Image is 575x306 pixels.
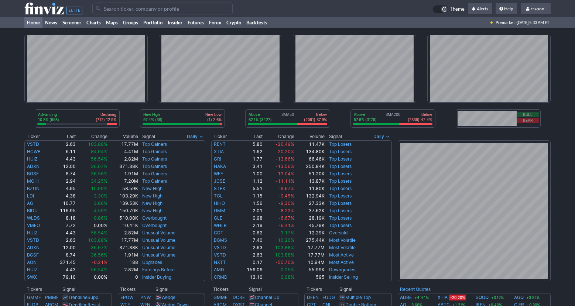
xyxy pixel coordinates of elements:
[165,17,185,28] a: Insider
[295,200,325,207] td: 27.33K
[142,178,167,184] a: Top Gainers
[142,237,175,243] a: Unusual Volume
[76,274,108,281] td: 0.00%
[50,207,76,214] td: 116.95
[108,259,138,266] td: 188
[50,237,76,244] td: 2.63
[50,222,76,229] td: 7.72
[50,251,76,259] td: 8.74
[281,267,294,272] span: 0.25%
[275,252,294,258] span: 103.88%
[62,286,112,293] th: Signal
[275,156,294,162] span: -13.66%
[50,274,76,281] td: 79.10
[214,208,225,213] a: GMM
[237,251,263,259] td: 2.63
[237,222,263,229] td: 2.19
[27,295,41,300] a: GMMF
[142,149,167,154] a: Top Gainers
[281,230,294,235] span: 3.17%
[143,117,162,122] p: 97.4% (38)
[142,171,167,176] a: Top Gainers
[237,185,263,192] td: 5.51
[211,286,249,293] th: Tickers
[237,229,263,237] td: 0.62
[329,208,352,213] a: Top Losers
[295,178,325,185] td: 13.87K
[91,178,107,184] span: 34.25%
[76,133,108,140] th: Change
[142,164,167,169] a: Top Gainers
[205,117,222,122] p: (1) 2.6%
[237,170,263,178] td: 1.00
[27,186,40,191] a: BZUN
[118,286,155,293] th: Tickers
[525,295,541,300] span: +3.82%
[237,148,263,155] td: 1.62
[295,133,325,140] th: Volume
[329,215,352,221] a: Top Losers
[214,149,224,154] a: XTIA
[185,17,206,28] a: Futures
[214,223,227,228] a: WHLR
[295,163,325,170] td: 250.84K
[408,117,432,122] p: (2339) 42.4%
[50,229,76,237] td: 4.43
[295,266,325,274] td: 55.99K
[27,267,38,272] a: HUIZ
[329,134,342,140] span: Signal
[27,141,39,147] a: VSTD
[108,163,138,170] td: 371.38K
[214,171,223,176] a: WFF
[108,155,138,163] td: 2.82M
[408,112,432,117] p: Below
[108,148,138,155] td: 4.41M
[237,237,263,244] td: 7.40
[278,237,294,243] span: 16.26%
[214,186,225,191] a: STEX
[468,3,492,15] a: Alerts
[214,237,227,243] a: BGMS
[50,266,76,274] td: 4.43
[295,155,325,163] td: 66.46K
[255,295,279,300] a: Channel Up
[91,267,107,272] span: 56.54%
[295,259,325,266] td: 10.94M
[92,259,107,265] span: -0.21%
[373,133,384,140] span: Daily
[304,286,339,293] th: Tickers
[91,252,107,258] span: 36.56%
[91,245,107,250] span: 36.67%
[120,17,141,28] a: Groups
[206,17,224,28] a: Forex
[142,141,167,147] a: Top Gainers
[517,17,549,28] span: [DATE] 5:33 AM ET
[108,244,138,251] td: 371.38K
[50,192,76,200] td: 4.38
[233,295,245,300] a: DCRE
[517,118,539,123] button: Bear
[50,155,76,163] td: 4.43
[142,156,167,162] a: Top Gainers
[339,286,392,293] th: Signal
[214,200,225,206] a: HIHO
[27,208,38,213] a: BIDU
[91,164,107,169] span: 36.67%
[96,112,116,117] p: Declining
[237,178,263,185] td: 1.12
[94,215,107,221] span: 0.86%
[237,200,263,207] td: 1.56
[353,112,433,123] div: SMA200
[27,245,40,250] a: ADXN
[372,133,392,140] button: Signals interval
[278,200,294,206] span: -9.30%
[244,17,270,28] a: Backtests
[142,223,167,228] a: Overbought
[400,286,431,292] b: Recent Quotes
[141,17,165,28] a: Portfolio
[108,133,138,140] th: Volume
[329,237,356,243] a: Most Volatile
[214,259,226,265] a: NXTT
[295,185,325,192] td: 11.80K
[108,170,138,178] td: 1.91M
